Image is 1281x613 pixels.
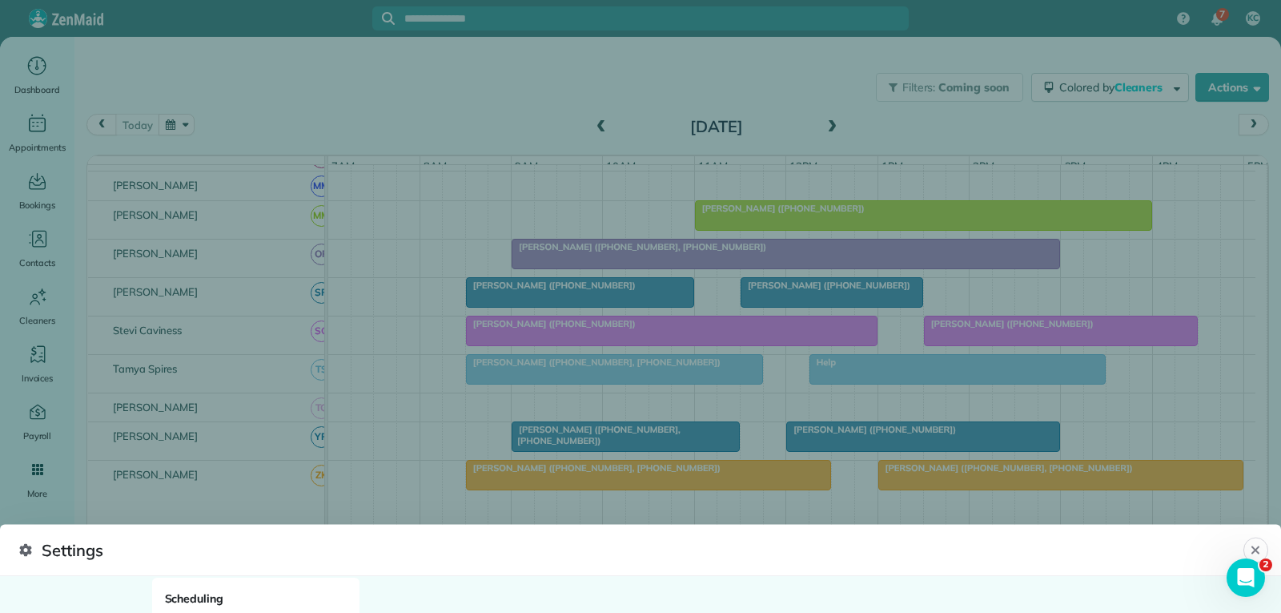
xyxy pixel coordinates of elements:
span: [PERSON_NAME] [110,208,202,221]
span: 9am [512,159,541,172]
span: 12pm [786,159,821,172]
span: Cleaners [19,313,55,329]
button: Actions [1195,73,1269,102]
span: OR [311,244,332,265]
span: 2 [1259,559,1272,571]
span: Contacts [19,255,55,271]
span: Bookings [19,197,56,213]
span: [PERSON_NAME] ([PHONE_NUMBER]) [923,318,1094,329]
span: [PERSON_NAME] [110,468,202,481]
span: ZK [311,465,332,486]
span: Dashboard [14,82,60,98]
span: [PERSON_NAME] ([PHONE_NUMBER]) [465,280,636,291]
span: [PERSON_NAME] ([PHONE_NUMBER]) [785,424,957,435]
button: next [1239,114,1269,135]
span: Cleaners [1114,80,1166,95]
span: More [27,486,47,502]
span: [PERSON_NAME] [110,285,202,298]
span: [PERSON_NAME] ([PHONE_NUMBER], [PHONE_NUMBER]) [511,241,767,252]
span: 4pm [1153,159,1181,172]
span: TS [311,359,332,381]
span: [PERSON_NAME] [110,179,202,192]
span: [PERSON_NAME] ([PHONE_NUMBER], [PHONE_NUMBER]) [465,357,721,368]
a: Cleaners [6,284,68,329]
span: Payroll [23,428,52,444]
a: Bookings [6,168,68,213]
span: 7 [1219,8,1225,21]
span: 2pm [970,159,998,172]
span: KC [1247,12,1259,25]
svg: Focus search [382,12,395,25]
span: 11am [695,159,731,172]
iframe: Intercom live chat [1227,559,1265,597]
button: today [115,114,159,135]
span: [PERSON_NAME] [110,247,202,260]
div: 7 unread notifications [1200,2,1234,37]
a: Appointments [6,111,68,155]
span: [PERSON_NAME] ([PHONE_NUMBER], [PHONE_NUMBER]) [877,462,1134,474]
span: Invoices [22,370,54,386]
a: Payroll [6,399,68,444]
span: Colored by [1059,80,1168,95]
span: [PERSON_NAME] [110,430,202,442]
button: Colored byCleaners [1031,73,1189,102]
span: Help [809,357,837,368]
span: 10am [603,159,639,172]
a: Invoices [6,341,68,386]
h2: [DATE] [616,118,817,135]
a: Contacts [6,226,68,271]
span: YR [311,426,332,448]
span: [PERSON_NAME] ([PHONE_NUMBER]) [465,318,636,329]
span: SC [311,321,332,342]
span: Tamya Spires [110,362,181,375]
span: TG [311,397,332,419]
a: Dashboard [6,53,68,98]
span: 3pm [1062,159,1090,172]
span: [PERSON_NAME] ([PHONE_NUMBER]) [694,203,865,214]
span: Stevi Caviness [110,324,185,337]
span: SR [311,282,332,304]
span: 8am [420,159,450,172]
span: Filters: [902,80,936,95]
button: Focus search [372,12,395,25]
span: [PERSON_NAME] ([PHONE_NUMBER], [PHONE_NUMBER]) [465,462,721,474]
span: [PERSON_NAME] ([PHONE_NUMBER]) [740,280,911,291]
button: prev [86,114,117,135]
span: MM [311,205,332,227]
span: 1pm [878,159,906,172]
span: 5pm [1244,159,1272,172]
span: Coming soon [938,80,1010,95]
span: Settings [21,581,54,597]
span: MM [311,175,332,197]
span: Appointments [9,139,66,155]
span: 7am [328,159,358,172]
a: Settings [6,552,68,597]
span: [PERSON_NAME] ([PHONE_NUMBER], [PHONE_NUMBER]) [511,424,681,446]
span: [PERSON_NAME] [110,401,202,413]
